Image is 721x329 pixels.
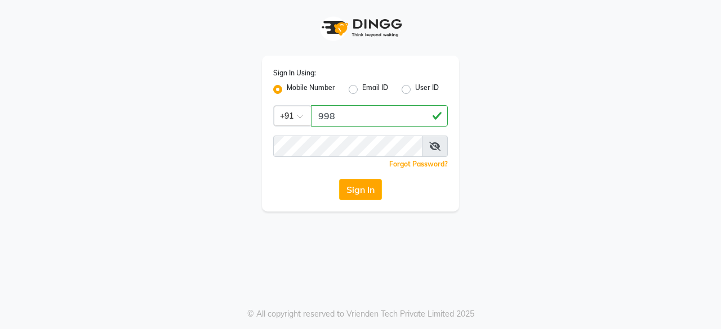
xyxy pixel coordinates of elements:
[389,160,448,168] a: Forgot Password?
[287,83,335,96] label: Mobile Number
[315,11,406,44] img: logo1.svg
[273,136,422,157] input: Username
[273,68,316,78] label: Sign In Using:
[339,179,382,200] button: Sign In
[311,105,448,127] input: Username
[415,83,439,96] label: User ID
[362,83,388,96] label: Email ID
